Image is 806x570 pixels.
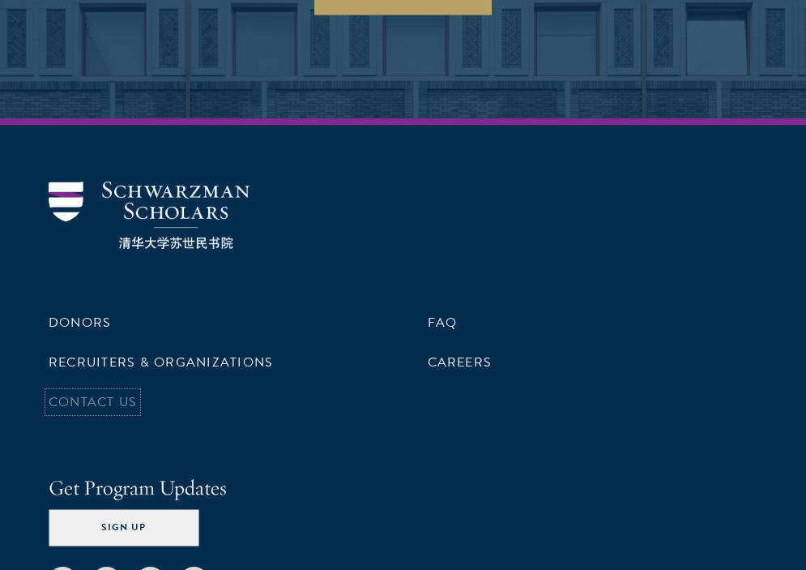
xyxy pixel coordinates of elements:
[49,392,137,412] a: Contact Us
[49,313,111,332] a: Donors
[428,353,493,372] a: Careers
[49,182,249,249] img: Schwarzman Scholars
[49,353,273,372] a: Recruiters & Organizations
[49,510,198,546] button: Sign Up
[49,473,757,504] h4: Get Program Updates
[428,313,458,332] a: FAQ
